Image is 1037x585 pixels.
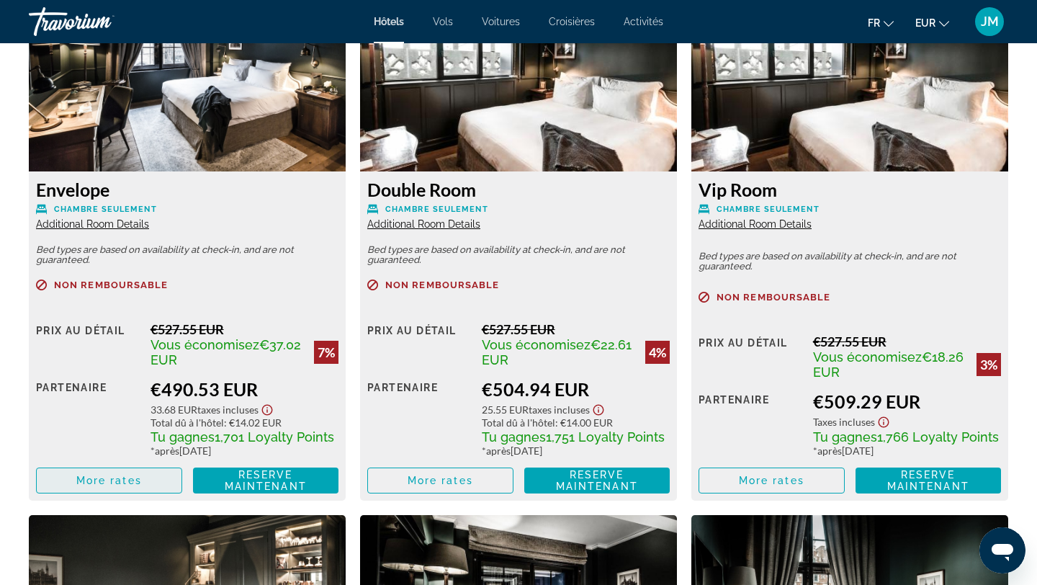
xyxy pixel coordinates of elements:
span: JM [981,14,999,29]
span: €22.61 EUR [482,337,632,367]
span: Additional Room Details [367,218,480,230]
span: Additional Room Details [36,218,149,230]
iframe: Bouton de lancement de la fenêtre de messagerie [979,527,1025,573]
a: Voitures [482,16,520,27]
span: Non remboursable [717,292,831,302]
a: Travorium [29,3,173,40]
span: Tu gagnes [813,429,877,445]
div: Prix au détail [699,334,802,380]
span: More rates [739,475,804,486]
span: Taxes incluses [813,416,875,428]
span: après [155,445,179,457]
span: Vous économisez [482,337,591,352]
span: 33.68 EUR [151,403,197,416]
span: Reserve maintenant [225,469,307,492]
button: Show Taxes and Fees disclaimer [875,412,892,429]
div: €527.55 EUR [813,334,1001,349]
div: €509.29 EUR [813,390,1001,412]
button: Show Taxes and Fees disclaimer [590,400,607,416]
div: Prix au détail [367,321,471,367]
h3: Vip Room [699,179,1001,200]
div: Partenaire [36,378,140,457]
span: Chambre seulement [385,205,488,214]
div: 7% [314,341,338,364]
span: EUR [915,17,935,29]
div: : €14.00 EUR [482,416,670,429]
p: Bed types are based on availability at check-in, and are not guaranteed. [699,251,1001,272]
div: €490.53 EUR [151,378,338,400]
h3: Envelope [36,179,338,200]
button: Change language [868,12,894,33]
a: Croisières [549,16,595,27]
span: Chambre seulement [54,205,157,214]
button: More rates [699,468,845,494]
span: fr [868,17,880,29]
span: Total dû à l'hôtel [482,416,555,429]
button: Change currency [915,12,949,33]
a: Vols [433,16,453,27]
span: 1,751 Loyalty Points [546,429,665,445]
span: €37.02 EUR [151,337,301,367]
span: Taxes incluses [197,403,259,416]
div: * [DATE] [813,445,1001,457]
div: * [DATE] [482,445,670,457]
span: Total dû à l'hôtel [151,416,224,429]
button: Reserve maintenant [524,468,670,494]
span: Non remboursable [385,280,500,290]
div: * [DATE] [151,445,338,457]
span: Additional Room Details [699,218,812,230]
a: Activités [624,16,663,27]
span: More rates [76,475,142,486]
div: Partenaire [699,390,802,457]
button: More rates [36,468,182,494]
span: Tu gagnes [151,429,215,445]
span: Reserve maintenant [556,469,638,492]
p: Bed types are based on availability at check-in, and are not guaranteed. [36,245,338,265]
button: Reserve maintenant [856,468,1002,494]
div: : €14.02 EUR [151,416,338,429]
div: €527.55 EUR [151,321,338,337]
span: Chambre seulement [717,205,820,214]
h3: Double Room [367,179,670,200]
span: 1,766 Loyalty Points [877,429,999,445]
div: 4% [645,341,670,364]
button: Reserve maintenant [193,468,339,494]
span: €18.26 EUR [813,349,964,380]
div: Prix au détail [36,321,140,367]
span: Reserve maintenant [887,469,969,492]
span: Tu gagnes [482,429,546,445]
div: 3% [977,353,1001,376]
span: Non remboursable [54,280,169,290]
span: après [486,445,511,457]
div: €527.55 EUR [482,321,670,337]
a: Hôtels [374,16,404,27]
span: Vous économisez [813,349,922,365]
button: More rates [367,468,513,494]
span: Vous économisez [151,337,259,352]
span: 1,701 Loyalty Points [215,429,334,445]
div: Partenaire [367,378,471,457]
p: Bed types are based on availability at check-in, and are not guaranteed. [367,245,670,265]
button: Show Taxes and Fees disclaimer [259,400,276,416]
span: Taxes incluses [529,403,590,416]
span: More rates [408,475,473,486]
div: €504.94 EUR [482,378,670,400]
span: 25.55 EUR [482,403,529,416]
button: User Menu [971,6,1008,37]
span: après [817,445,842,457]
